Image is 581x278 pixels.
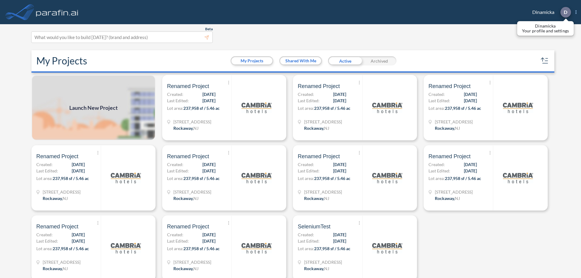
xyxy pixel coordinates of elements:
span: Renamed Project [428,153,471,160]
img: logo [35,6,80,18]
div: Rockaway, NJ [304,125,329,131]
span: 321 Mt Hope Ave [173,189,211,195]
div: Archived [362,56,396,65]
span: Beta [205,27,213,31]
span: Lot area: [428,106,445,111]
span: [DATE] [464,161,477,168]
span: NJ [63,266,68,271]
span: Lot area: [167,246,183,251]
div: Rockaway, NJ [173,125,199,131]
span: Last Edited: [428,168,450,174]
div: Active [328,56,362,65]
img: logo [372,93,402,123]
span: Renamed Project [167,153,209,160]
span: [DATE] [72,238,85,244]
span: Lot area: [167,106,183,111]
span: [DATE] [333,238,346,244]
span: [DATE] [72,231,85,238]
span: Renamed Project [167,83,209,90]
span: Last Edited: [298,168,320,174]
span: 237,958 sf / 5.46 ac [445,176,481,181]
a: Launch New Project [31,75,156,140]
button: sort [540,56,550,66]
p: Dinamicka [522,24,569,28]
span: Created: [428,91,445,97]
span: Last Edited: [36,168,58,174]
span: 321 Mt Hope Ave [304,259,342,265]
img: logo [503,93,533,123]
span: Last Edited: [167,238,189,244]
span: 321 Mt Hope Ave [43,259,80,265]
span: Created: [167,91,183,97]
span: NJ [63,196,68,201]
span: [DATE] [202,238,215,244]
img: add [31,75,156,140]
span: [DATE] [72,168,85,174]
span: Renamed Project [36,223,78,230]
span: 237,958 sf / 5.46 ac [314,246,350,251]
span: [DATE] [333,161,346,168]
span: Rockaway , [173,196,193,201]
span: NJ [193,126,199,131]
span: Last Edited: [428,97,450,104]
span: SeleniumTest [298,223,330,230]
span: NJ [324,266,329,271]
h2: My Projects [36,55,87,67]
span: Last Edited: [167,168,189,174]
span: [DATE] [202,231,215,238]
span: Rockaway , [304,126,324,131]
span: 321 Mt Hope Ave [43,189,80,195]
span: [DATE] [464,97,477,104]
span: Lot area: [36,246,53,251]
span: 237,958 sf / 5.46 ac [53,246,89,251]
div: Rockaway, NJ [435,125,460,131]
span: 237,958 sf / 5.46 ac [53,176,89,181]
span: NJ [324,196,329,201]
div: Dinamicka [523,7,576,18]
span: 321 Mt Hope Ave [435,119,473,125]
span: Last Edited: [298,238,320,244]
span: Last Edited: [36,238,58,244]
span: Lot area: [36,176,53,181]
span: 321 Mt Hope Ave [435,189,473,195]
div: Rockaway, NJ [43,195,68,201]
span: Renamed Project [167,223,209,230]
span: 237,958 sf / 5.46 ac [183,106,220,111]
span: Last Edited: [298,97,320,104]
span: Lot area: [428,176,445,181]
span: Last Edited: [167,97,189,104]
span: 237,958 sf / 5.46 ac [183,176,220,181]
img: logo [241,93,272,123]
span: [DATE] [202,168,215,174]
span: Created: [298,91,314,97]
span: Renamed Project [298,153,340,160]
span: [DATE] [202,97,215,104]
span: [DATE] [333,231,346,238]
span: Rockaway , [173,266,193,271]
span: [DATE] [333,97,346,104]
span: Rockaway , [304,196,324,201]
span: Rockaway , [43,196,63,201]
span: Rockaway , [173,126,193,131]
span: 321 Mt Hope Ave [173,259,211,265]
div: Rockaway, NJ [304,265,329,272]
span: Launch New Project [69,104,118,112]
span: Created: [298,161,314,168]
span: 237,958 sf / 5.46 ac [183,246,220,251]
span: NJ [324,126,329,131]
span: 237,958 sf / 5.46 ac [445,106,481,111]
span: 237,958 sf / 5.46 ac [314,176,350,181]
span: Renamed Project [36,153,78,160]
span: Renamed Project [298,83,340,90]
span: [DATE] [333,168,346,174]
img: logo [111,163,141,193]
div: Rockaway, NJ [43,265,68,272]
img: logo [372,233,402,263]
span: Created: [167,231,183,238]
p: D [564,9,567,15]
span: NJ [193,266,199,271]
span: Rockaway , [304,266,324,271]
img: logo [241,233,272,263]
span: Created: [36,231,53,238]
img: logo [111,233,141,263]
